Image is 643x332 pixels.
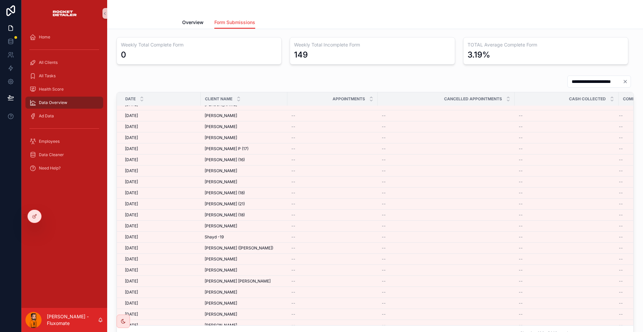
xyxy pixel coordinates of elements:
span: [PERSON_NAME] [205,312,237,317]
span: -- [382,113,386,118]
span: -- [619,212,623,218]
span: Employees [39,139,60,144]
span: -- [382,267,386,273]
span: -- [519,245,523,251]
span: [PERSON_NAME] [205,290,237,295]
span: [DATE] [125,135,138,140]
span: -- [291,168,295,174]
span: -- [382,212,386,218]
span: [DATE] [125,234,138,240]
span: -- [619,279,623,284]
span: -- [382,201,386,207]
div: scrollable content [21,27,107,182]
span: [PERSON_NAME] [205,323,237,328]
span: Data Cleaner [39,152,64,157]
span: [DATE] [125,290,138,295]
span: [PERSON_NAME] [PERSON_NAME] [205,279,271,284]
a: Ad Data [25,110,103,122]
span: -- [382,290,386,295]
span: [DATE] [125,279,138,284]
span: -- [382,301,386,306]
img: App logo [52,8,77,19]
span: [DATE] [125,190,138,196]
span: Ad Data [39,113,54,119]
span: -- [291,201,295,207]
span: Data Overview [39,100,67,105]
span: -- [291,312,295,317]
a: Data Cleaner [25,149,103,161]
span: -- [519,212,523,218]
span: -- [382,312,386,317]
span: [PERSON_NAME] [205,124,237,129]
span: [PERSON_NAME] ([PERSON_NAME]) [205,245,273,251]
h3: Weekly Total Complete Form [121,41,277,48]
a: Overview [182,16,204,30]
span: -- [382,124,386,129]
span: -- [291,256,295,262]
span: [PERSON_NAME] [205,223,237,229]
span: -- [382,234,386,240]
span: -- [619,157,623,162]
span: Client Name [205,96,232,102]
span: -- [519,312,523,317]
span: -- [382,223,386,229]
span: -- [619,234,623,240]
span: -- [519,323,523,328]
span: -- [519,146,523,151]
span: -- [619,323,623,328]
span: -- [382,168,386,174]
span: [DATE] [125,157,138,162]
div: 0 [121,49,126,60]
span: -- [291,212,295,218]
span: Appointments [333,96,365,102]
span: -- [382,179,386,185]
span: -- [382,135,386,140]
span: -- [382,256,386,262]
span: [PERSON_NAME] (21) [205,201,245,207]
span: -- [382,323,386,328]
span: Home [39,34,50,40]
span: -- [519,179,523,185]
span: [DATE] [125,301,138,306]
span: Cancelled Appointments [444,96,502,102]
span: Shayd -19 [205,234,224,240]
span: -- [619,168,623,174]
span: [DATE] [125,113,138,118]
span: -- [519,124,523,129]
span: -- [519,135,523,140]
span: -- [619,124,623,129]
span: -- [619,301,623,306]
span: [PERSON_NAME] (18) [205,190,245,196]
span: -- [519,223,523,229]
span: -- [291,245,295,251]
a: Form Submissions [214,16,255,29]
div: 149 [294,49,308,60]
span: -- [291,124,295,129]
span: [PERSON_NAME] [205,113,237,118]
span: -- [382,157,386,162]
span: -- [619,245,623,251]
span: [DATE] [125,146,138,151]
span: [PERSON_NAME] [205,135,237,140]
span: [DATE] [125,179,138,185]
span: -- [291,223,295,229]
span: [DATE] [125,201,138,207]
span: [DATE] [125,124,138,129]
span: -- [382,146,386,151]
span: [DATE] [125,267,138,273]
span: [DATE] [125,245,138,251]
span: -- [291,323,295,328]
span: -- [382,190,386,196]
span: [PERSON_NAME] [205,301,237,306]
span: Cash Collected [569,96,606,102]
span: -- [291,301,295,306]
span: All Clients [39,60,58,65]
span: -- [291,190,295,196]
span: [PERSON_NAME] [205,168,237,174]
span: -- [291,135,295,140]
span: -- [291,234,295,240]
span: -- [382,279,386,284]
span: -- [619,135,623,140]
span: -- [382,245,386,251]
button: Clear [623,79,631,84]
